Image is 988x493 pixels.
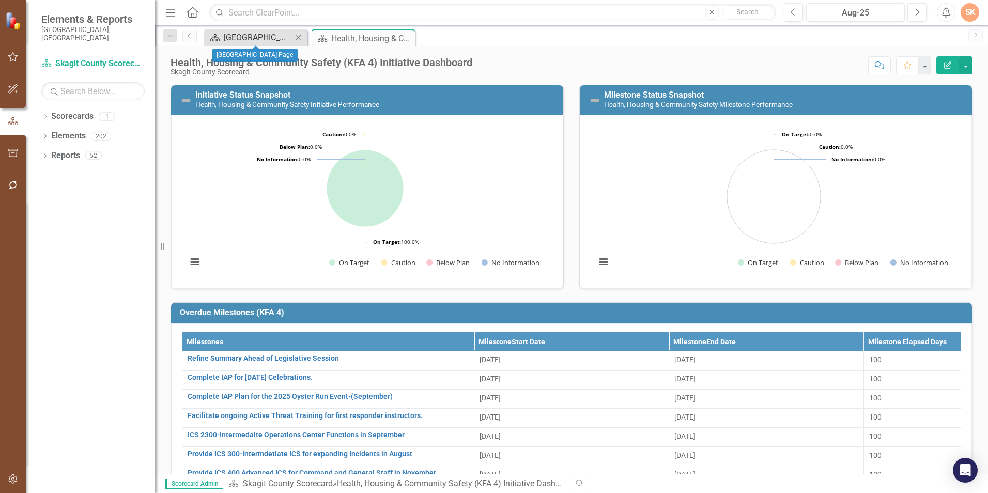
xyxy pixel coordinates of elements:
[5,11,24,30] img: ClearPoint Strategy
[182,123,552,278] div: Chart. Highcharts interactive chart.
[171,68,472,76] div: Skagit County Scorecard
[182,466,474,485] td: Double-Click to Edit Right Click for Context Menu
[474,466,669,485] td: Double-Click to Edit
[180,308,967,317] h3: Overdue Milestones (KFA 4)
[426,258,470,267] button: Show Below Plan
[182,408,474,427] td: Double-Click to Edit Right Click for Context Menu
[480,413,501,421] span: [DATE]
[165,479,223,489] span: Scorecard Admin
[961,3,979,22] button: SK
[669,370,863,389] td: Double-Click to Edit
[212,49,298,62] div: [GEOGRAPHIC_DATA] Page
[674,451,696,459] span: [DATE]
[51,111,94,122] a: Scorecards
[604,90,704,100] a: Milestone Status Snapshot
[482,258,539,267] button: Show No Information
[674,356,696,364] span: [DATE]
[782,131,810,138] tspan: On Target:
[480,432,501,440] span: [DATE]
[474,408,669,427] td: Double-Click to Edit
[188,450,469,458] a: Provide ICS 300-Intermdetiate ICS for expanding Incidents in August
[474,351,669,370] td: Double-Click to Edit
[674,470,696,479] span: [DATE]
[180,95,192,107] img: Not Defined
[41,25,145,42] small: [GEOGRAPHIC_DATA], [GEOGRAPHIC_DATA]
[257,156,311,163] text: 0.0%
[819,143,853,150] text: 0.0%
[480,394,501,402] span: [DATE]
[322,131,356,138] text: 0.0%
[604,100,793,109] small: Health, Housing & Community Safety Milestone Performance
[835,258,879,267] button: Show Below Plan
[669,408,863,427] td: Double-Click to Edit
[591,123,957,278] svg: Interactive chart
[669,389,863,408] td: Double-Click to Edit
[782,131,822,138] text: 0.0%
[188,374,469,381] a: Complete IAP for [DATE] Celebrations.
[188,469,469,477] a: Provide ICS 400 Advanced ICS for Command and General Staff in November.
[41,13,145,25] span: Elements & Reports
[41,58,145,70] a: Skagit County Scorecard
[280,143,310,150] tspan: Below Plan:
[890,258,948,267] button: Show No Information
[831,156,873,163] tspan: No Information:
[596,255,611,269] button: View chart menu, Chart
[591,123,961,278] div: Chart. Highcharts interactive chart.
[228,478,564,490] div: »
[182,446,474,466] td: Double-Click to Edit Right Click for Context Menu
[674,413,696,421] span: [DATE]
[85,151,102,160] div: 52
[869,355,955,365] div: 100
[474,370,669,389] td: Double-Click to Edit
[790,258,824,267] button: Show Caution
[188,255,202,269] button: View chart menu, Chart
[327,150,404,227] path: On Target, 1.
[869,469,955,480] div: 100
[243,479,333,488] a: Skagit County Scorecard
[280,143,322,150] text: 0.0%
[224,31,292,44] div: [GEOGRAPHIC_DATA] Page
[819,143,841,150] tspan: Caution:
[209,4,776,22] input: Search ClearPoint...
[182,351,474,370] td: Double-Click to Edit Right Click for Context Menu
[474,389,669,408] td: Double-Click to Edit
[869,393,955,403] div: 100
[195,100,379,109] small: Health, Housing & Community Safety Initiative Performance
[869,374,955,384] div: 100
[373,238,401,245] tspan: On Target:
[207,31,292,44] a: [GEOGRAPHIC_DATA] Page
[182,427,474,446] td: Double-Click to Edit Right Click for Context Menu
[188,431,469,439] a: ICS 2300-Intermedaite Operations Center Functions in September
[589,95,601,107] img: Not Defined
[51,130,86,142] a: Elements
[738,258,779,267] button: Show On Target
[810,7,901,19] div: Aug-25
[331,32,412,45] div: Health, Housing & Community Safety (KFA 4) Initiative Dashboard
[669,351,863,370] td: Double-Click to Edit
[91,132,111,141] div: 202
[329,258,370,267] button: Show On Target
[869,412,955,422] div: 100
[806,3,905,22] button: Aug-25
[182,123,548,278] svg: Interactive chart
[381,258,415,267] button: Show Caution
[480,470,501,479] span: [DATE]
[669,466,863,485] td: Double-Click to Edit
[188,393,469,400] a: Complete IAP Plan for the 2025 Oyster Run Event-(September)
[669,446,863,466] td: Double-Click to Edit
[337,479,577,488] div: Health, Housing & Community Safety (KFA 4) Initiative Dashboard
[171,57,472,68] div: Health, Housing & Community Safety (KFA 4) Initiative Dashboard
[722,5,774,20] button: Search
[474,427,669,446] td: Double-Click to Edit
[674,432,696,440] span: [DATE]
[41,82,145,100] input: Search Below...
[188,355,469,362] a: Refine Summary Ahead of Legislative Session
[51,150,80,162] a: Reports
[831,156,885,163] text: 0.0%
[474,446,669,466] td: Double-Click to Edit
[257,156,299,163] tspan: No Information:
[188,412,469,420] a: Facilitate ongoing Active Threat Training for first responder instructors.
[373,238,419,245] text: 100.0%
[195,90,290,100] a: Initiative Status Snapshot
